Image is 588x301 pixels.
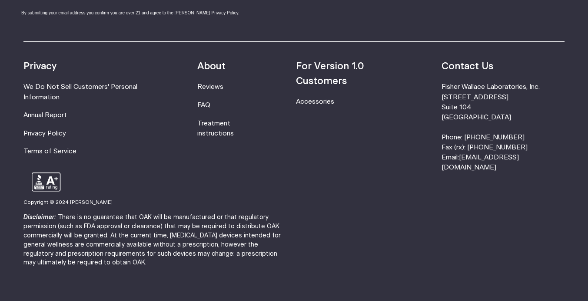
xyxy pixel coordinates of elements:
a: Privacy Policy [23,130,66,137]
a: Treatment instructions [197,120,234,137]
a: Annual Report [23,112,67,118]
p: There is no guarantee that OAK will be manufactured or that regulatory permission (such as FDA ap... [23,213,289,267]
a: FAQ [197,102,210,108]
a: [EMAIL_ADDRESS][DOMAIN_NAME] [442,154,519,171]
strong: For Version 1.0 Customers [296,61,364,85]
li: Fisher Wallace Laboratories, Inc. [STREET_ADDRESS] Suite 104 [GEOGRAPHIC_DATA] Phone: [PHONE_NUMB... [442,82,565,172]
a: Terms of Service [23,148,76,155]
strong: Disclaimer: [23,214,56,220]
strong: Contact Us [442,61,493,71]
div: By submitting your email address you confirm you are over 21 and agree to the [PERSON_NAME] Priva... [21,10,267,16]
small: Copyright © 2024 [PERSON_NAME] [23,200,113,205]
strong: Privacy [23,61,56,71]
a: Reviews [197,84,223,90]
strong: About [197,61,226,71]
a: We Do Not Sell Customers' Personal Information [23,84,137,100]
a: Accessories [296,98,334,105]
